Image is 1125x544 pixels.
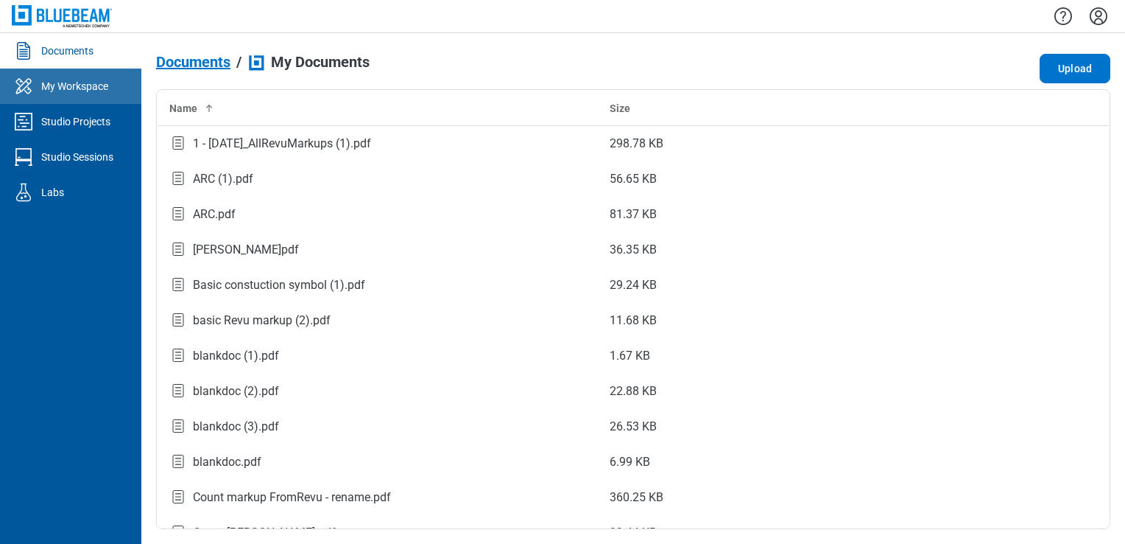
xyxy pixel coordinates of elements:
[1087,4,1110,29] button: Settings
[12,145,35,169] svg: Studio Sessions
[12,181,35,204] svg: Labs
[236,54,241,70] div: /
[598,409,1039,444] td: 26.53 KB
[41,114,110,129] div: Studio Projects
[193,418,279,436] div: blankdoc (3).pdf
[156,54,230,70] span: Documents
[598,197,1039,232] td: 81.37 KB
[598,480,1039,515] td: 360.25 KB
[193,524,336,542] div: Count [PERSON_NAME].pdf
[193,347,279,365] div: blankdoc (1).pdf
[598,232,1039,268] td: 36.35 KB
[12,110,35,133] svg: Studio Projects
[598,338,1039,374] td: 1.67 KB
[271,54,370,70] span: My Documents
[598,268,1039,303] td: 29.24 KB
[193,312,331,329] div: basic Revu markup (2).pdf
[1040,54,1110,83] button: Upload
[598,374,1039,409] td: 22.88 KB
[193,206,236,223] div: ARC.pdf
[193,276,365,294] div: Basic constuction symbol (1).pdf
[598,444,1039,480] td: 6.99 KB
[193,135,371,153] div: 1 - [DATE]_AllRevuMarkups (1).pdf
[193,170,253,188] div: ARC (1).pdf
[41,185,64,200] div: Labs
[598,303,1039,338] td: 11.68 KB
[12,5,112,27] img: Bluebeam, Inc.
[193,383,279,400] div: blankdoc (2).pdf
[610,101,1027,116] div: Size
[193,489,391,506] div: Count markup FromRevu - rename.pdf
[598,126,1039,161] td: 298.78 KB
[41,150,113,164] div: Studio Sessions
[193,453,261,471] div: blankdoc.pdf
[193,241,299,259] div: [PERSON_NAME]pdf
[41,43,94,58] div: Documents
[598,161,1039,197] td: 56.65 KB
[12,74,35,98] svg: My Workspace
[41,79,108,94] div: My Workspace
[12,39,35,63] svg: Documents
[169,101,586,116] div: Name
